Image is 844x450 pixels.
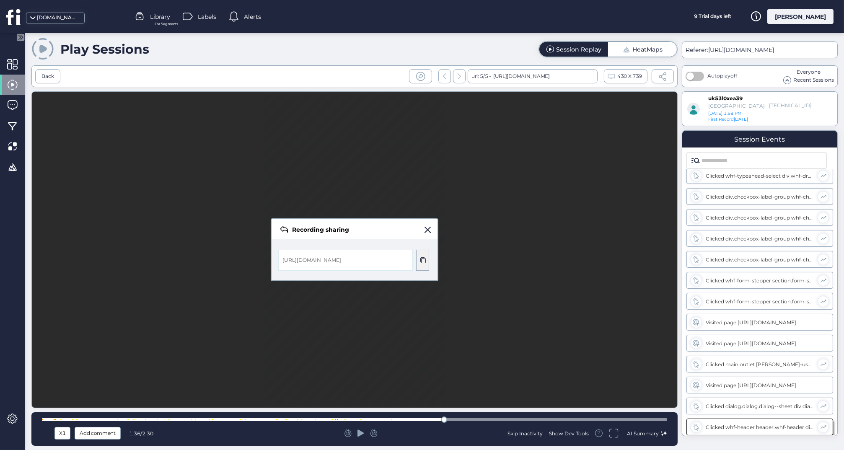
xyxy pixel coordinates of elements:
[706,256,814,263] div: Clicked div.checkbox-label-group whf-checkbox.ng-valid.ng-touched.ng-dirty div.whf-checkbox div.w...
[708,116,734,122] span: First Record
[37,14,79,22] div: [DOMAIN_NAME]
[491,69,550,83] div: [URL][DOMAIN_NAME]
[150,12,170,21] span: Library
[627,430,659,437] span: AI Summary
[706,173,814,179] div: Clicked whf-typeahead-select div whf-dropdown-menu ul.whf-dropdown-menu.typo-text-small-default l...
[708,103,765,109] div: [GEOGRAPHIC_DATA]
[142,430,153,437] span: 2:30
[706,361,814,367] div: Clicked main.outlet [PERSON_NAME]-user-messages.ng-star-inserted div.message-container.ng-star-in...
[706,319,815,326] div: Visited page [URL][DOMAIN_NAME]
[730,72,737,79] span: off
[707,72,737,79] span: Autoplay
[735,135,785,143] div: Session Events
[549,430,589,437] div: Show Dev Tools
[769,102,802,109] div: [TECHNICAL_ID]
[783,68,834,76] div: Everyone
[57,429,68,438] div: X1
[155,21,178,27] span: For Segments
[708,116,753,122] div: [DATE]
[282,256,341,264] div: [URL][DOMAIN_NAME]
[706,277,814,284] div: Clicked whf-form-stepper section.form-stepper-container.typo-text-small-default wreg-registration...
[708,95,749,102] div: uk53l0xea39
[129,430,158,437] div: /
[507,430,543,437] div: Skip Inactivity
[198,12,216,21] span: Labels
[708,111,774,116] div: [DATE] 1:58 PM
[706,403,814,409] div: Clicked dialog.dialog.dialog--sheet div.dialog__content-wrapper.dialog__content-wrapper--sheet.ng...
[681,9,744,24] div: 9 Trial days left
[632,47,663,52] div: HeatMaps
[129,430,140,437] span: 1:36
[292,226,349,233] div: Recording sharing
[617,72,642,81] span: 430 X 739
[244,12,261,21] span: Alerts
[706,194,814,200] div: Clicked div.checkbox-label-group whf-checkbox.ng-touched.ng-dirty.ng-valid div.whf-checkbox div.w...
[60,41,149,57] div: Play Sessions
[706,215,814,221] div: Clicked div.checkbox-label-group whf-checkbox.ng-touched.ng-dirty.ng-valid div.whf-checkbox div.w...
[80,429,116,438] span: Add comment
[41,72,54,80] div: Back
[706,382,815,388] div: Visited page [URL][DOMAIN_NAME]
[706,340,815,347] div: Visited page [URL][DOMAIN_NAME]
[708,46,774,54] span: [URL][DOMAIN_NAME]
[706,298,814,305] div: Clicked whf-form-stepper section.form-stepper-container.typo-text-small-default wreg-registration...
[767,9,834,24] div: [PERSON_NAME]
[706,424,814,430] div: Clicked whf-header header.whf-header div.whf-header-right-container div.whf-header-right-containe...
[706,235,814,242] div: Clicked div.checkbox-label-group whf-checkbox.ng-valid.ng-touched.ng-dirty div.whf-checkbox div.w...
[686,46,708,54] span: Referer:
[556,47,601,52] div: Session Replay
[468,69,598,83] div: url: 5/5 -
[793,76,834,84] span: Recent Sessions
